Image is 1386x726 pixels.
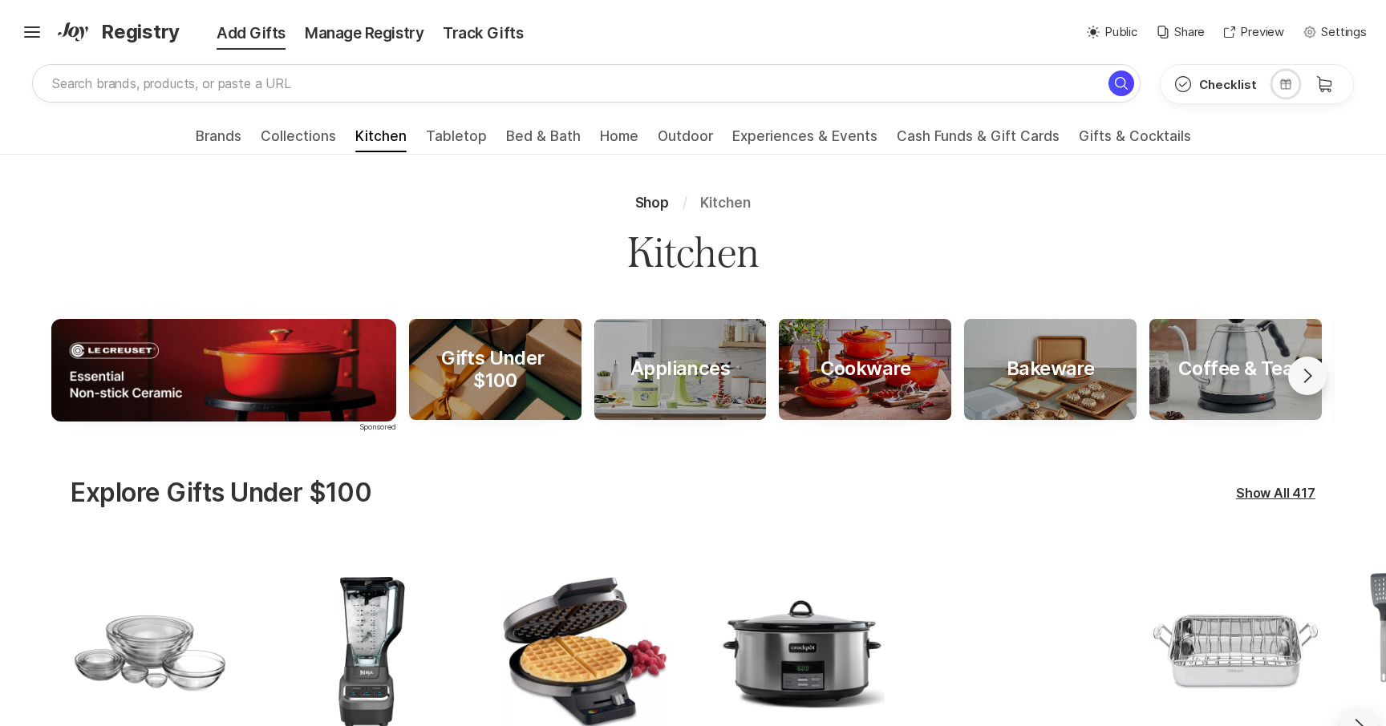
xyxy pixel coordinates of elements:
a: Gifts Under $100 [409,319,582,420]
a: Brands [196,128,241,154]
input: Search brands, products, or paste a URL [32,64,1141,103]
span: Registry [101,18,180,46]
span: Go forward [1298,366,1317,385]
div: Gifts Under $100 [409,346,582,393]
img: 62c52ee5-e4ca-5350-8c47-234755c32a45 [51,319,396,421]
span: Shop [635,195,670,211]
a: Experiences & Events [732,128,877,154]
div: Track Gifts [433,22,533,45]
button: Search for [1108,71,1134,96]
div: Coffee & Tea [1159,358,1312,381]
div: Manage Registry [295,22,433,45]
p: Share [1174,23,1205,42]
span: Kitchen [700,195,752,211]
button: Public [1087,23,1137,42]
div: Cookware [801,358,930,381]
a: Bed & Bath [506,128,581,154]
button: Go forward [1288,357,1327,395]
button: Share [1157,23,1205,42]
div: Show All 417 [1236,483,1315,502]
a: Coffee & Tea [1149,319,1322,420]
a: Outdoor [658,128,713,154]
button: Checklist [1161,65,1270,103]
a: Cash Funds & Gift Cards [897,128,1060,154]
a: Appliances [594,319,767,420]
a: Bakeware [964,319,1137,420]
h1: Kitchen [627,225,760,280]
p: Preview [1240,23,1284,42]
p: Sponsored [51,421,396,433]
a: Collections [261,128,336,154]
a: Tabletop [426,128,487,154]
button: Preview [1224,23,1284,42]
a: Cookware [779,319,951,420]
div: Explore Gifts Under $100 [71,478,371,508]
div: Add Gifts [184,22,295,45]
p: Public [1104,23,1137,42]
div: Appliances [611,358,749,381]
a: Kitchen [355,128,407,154]
button: Settings [1303,23,1367,42]
p: Settings [1321,23,1367,42]
span: / [683,195,687,211]
a: Home [600,128,638,154]
a: Gifts & Cocktails [1079,128,1191,154]
div: Bakeware [987,358,1113,381]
